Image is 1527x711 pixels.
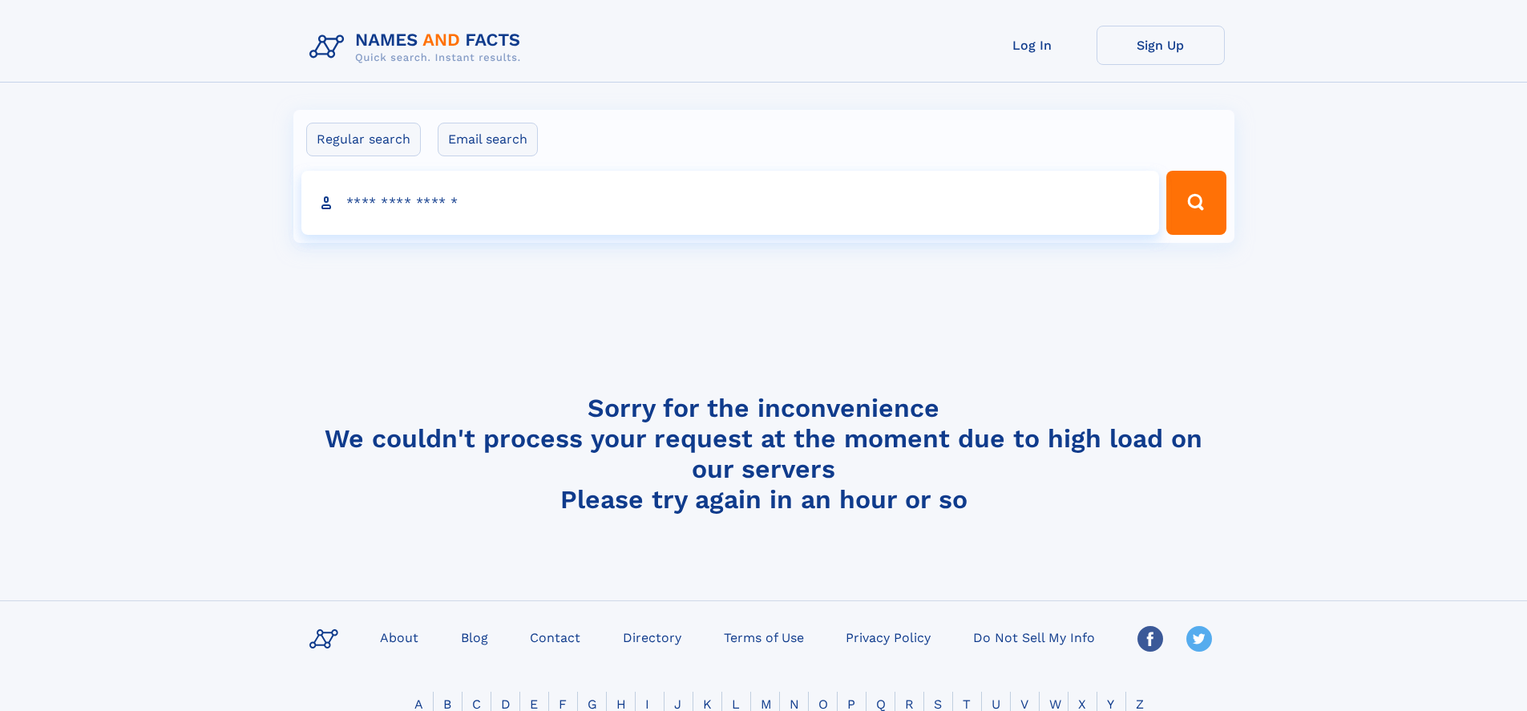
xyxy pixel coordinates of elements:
a: Sign Up [1097,26,1225,65]
a: Blog [454,625,495,648]
input: search input [301,171,1160,235]
h4: Sorry for the inconvenience We couldn't process your request at the moment due to high load on ou... [303,393,1225,515]
img: Logo Names and Facts [303,26,534,69]
a: About [374,625,425,648]
label: Email search [438,123,538,156]
a: Terms of Use [717,625,810,648]
a: Directory [616,625,688,648]
button: Search Button [1166,171,1226,235]
img: Facebook [1137,626,1163,652]
a: Contact [523,625,587,648]
a: Privacy Policy [839,625,937,648]
a: Do Not Sell My Info [967,625,1101,648]
label: Regular search [306,123,421,156]
img: Twitter [1186,626,1212,652]
a: Log In [968,26,1097,65]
